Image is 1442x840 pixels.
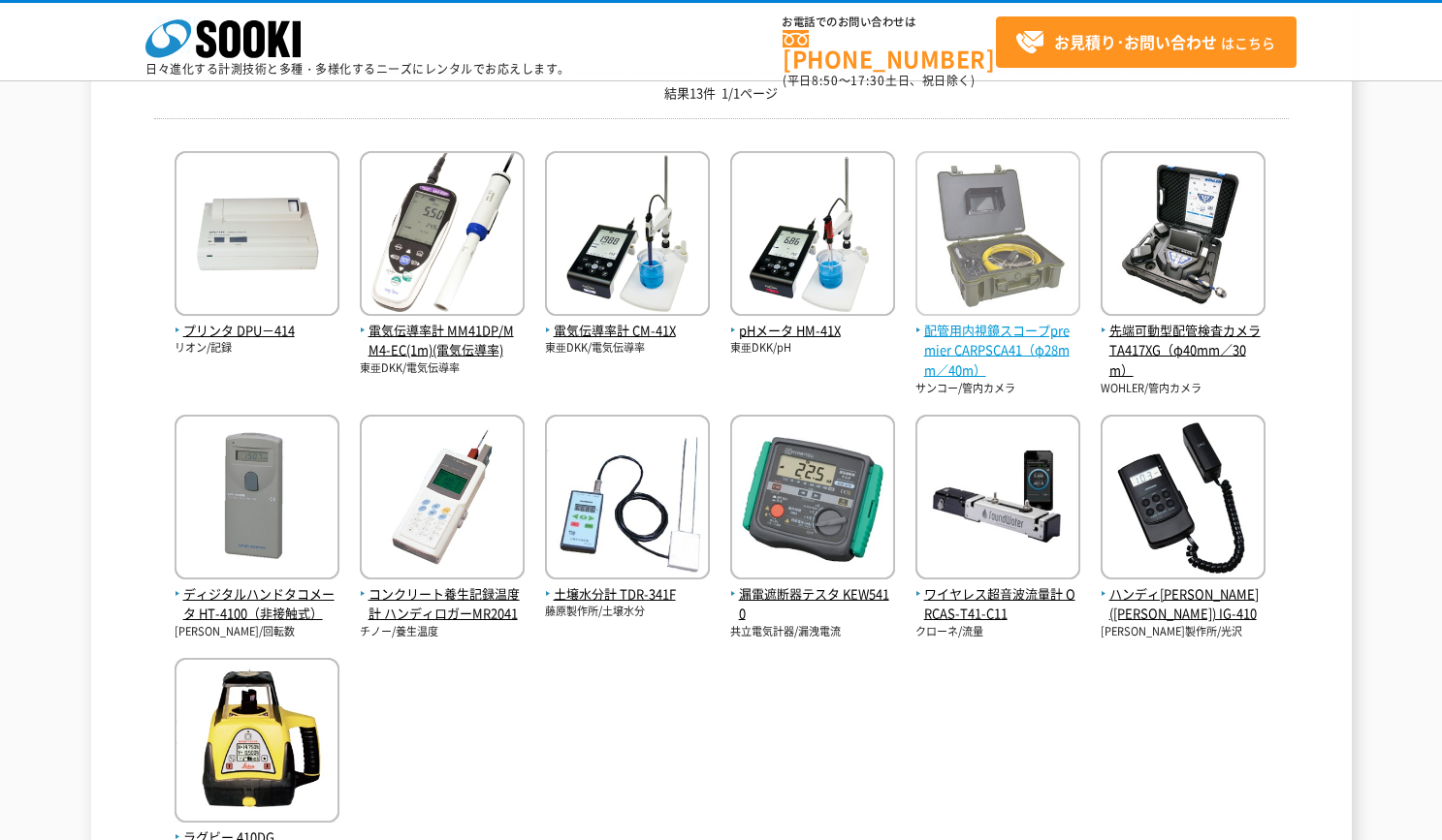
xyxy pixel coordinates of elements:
[145,63,570,75] p: 日々進化する計測技術と多種・多様化するニーズにレンタルでお応えします。
[545,604,710,620] p: 藤原製作所/土壌水分
[360,624,525,640] p: チノー/養生温度
[360,300,525,360] a: 電気伝導率計 MM41DP/MM4-EC(1m)(電気伝導率)
[783,72,975,89] span: (平日 ～ 土日、祝日除く)
[1015,28,1275,57] span: はこちら
[175,415,339,584] img: HT-4100（非接触式）
[915,381,1080,397] p: サンコー/管内カメラ
[850,72,885,89] span: 17:30
[175,321,339,341] span: プリンタ DPU－414
[1101,321,1266,381] span: 先端可動型配管検査カメラ TA417XG（φ40mm／30m）
[360,321,525,361] span: 電気伝導率計 MM41DP/MM4-EC(1m)(電気伝導率)
[915,321,1080,381] span: 配管用内視鏡スコープpremier CARPSCA41（φ28mm／40m）
[730,321,895,341] span: pHメータ HM-41X
[730,415,895,584] img: KEW5410
[915,151,1080,321] img: CARPSCA41（φ28mm／40m）
[915,564,1080,624] a: ワイヤレス超音波流量計 ORCAS-T41-C11
[1101,624,1266,640] p: [PERSON_NAME]製作所/光沢
[545,415,710,584] img: TDR-341F
[783,30,996,70] a: [PHONE_NUMBER]
[730,624,895,640] p: 共立電気計器/漏洩電流
[175,564,339,624] a: ディジタルハンドタコメータ HT-4100（非接触式）
[915,624,1080,640] p: クローネ/流量
[545,151,710,321] img: CM-41X
[545,321,710,341] span: 電気伝導率計 CM-41X
[730,151,895,321] img: HM-41X
[154,83,1289,104] p: 結果13件 1/1ページ
[730,584,895,625] span: 漏電遮断器テスタ KEW5410
[915,415,1080,584] img: ORCAS-T41-C11
[730,300,895,341] a: pHメータ HM-41X
[1101,300,1266,381] a: 先端可動型配管検査カメラ TA417XG（φ40mm／30m）
[1101,151,1266,321] img: TA417XG（φ40mm／30m）
[1101,381,1266,397] p: WOHLER/管内カメラ
[175,658,339,827] img: 410DG
[545,300,710,341] a: 電気伝導率計 CM-41X
[545,584,710,605] span: 土壌水分計 TDR-341F
[783,16,996,28] span: お電話でのお問い合わせは
[730,564,895,624] a: 漏電遮断器テスタ KEW5410
[360,564,525,624] a: コンクリート養生記録温度計 ハンディロガーMR2041
[360,360,525,377] p: 東亜DKK/電気伝導率
[915,584,1080,625] span: ワイヤレス超音波流量計 ORCAS-T41-C11
[996,16,1297,68] a: お見積り･お問い合わせはこちら
[812,72,839,89] span: 8:50
[1101,415,1266,584] img: IG-410
[175,340,339,357] p: リオン/記録
[1101,584,1266,625] span: ハンディ[PERSON_NAME]([PERSON_NAME]) IG-410
[360,151,525,321] img: MM41DP/MM4-EC(1m)(電気伝導率)
[1054,30,1217,53] strong: お見積り･お問い合わせ
[175,151,339,321] img: DPU－414
[545,564,710,605] a: 土壌水分計 TDR-341F
[175,624,339,640] p: [PERSON_NAME]/回転数
[545,340,710,357] p: 東亜DKK/電気伝導率
[1101,564,1266,624] a: ハンディ[PERSON_NAME]([PERSON_NAME]) IG-410
[175,300,339,341] a: プリンタ DPU－414
[730,340,895,357] p: 東亜DKK/pH
[915,300,1080,381] a: 配管用内視鏡スコープpremier CARPSCA41（φ28mm／40m）
[175,584,339,625] span: ディジタルハンドタコメータ HT-4100（非接触式）
[360,584,525,625] span: コンクリート養生記録温度計 ハンディロガーMR2041
[360,415,525,584] img: ハンディロガーMR2041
